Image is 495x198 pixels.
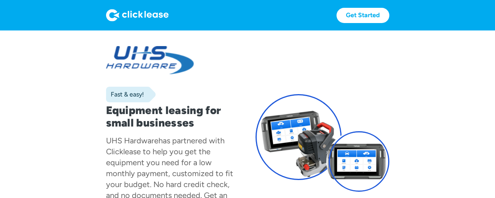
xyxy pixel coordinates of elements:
[106,9,169,21] img: Logo
[337,8,389,23] a: Get Started
[106,91,144,98] div: Fast & easy!
[106,136,158,145] div: UHS Hardware
[106,104,240,129] h1: Equipment leasing for small businesses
